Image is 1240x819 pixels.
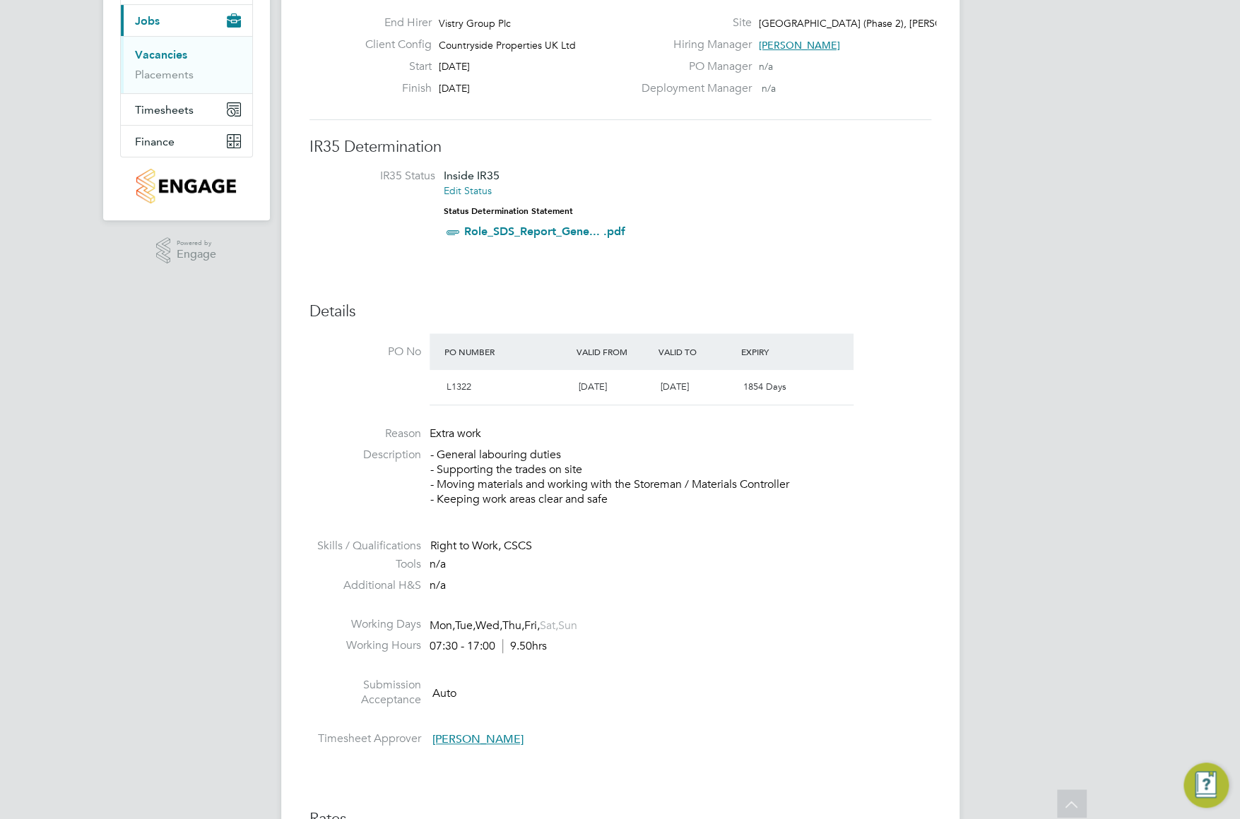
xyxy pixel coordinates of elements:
[455,618,476,633] span: Tue,
[476,618,502,633] span: Wed,
[430,618,455,633] span: Mon,
[432,686,456,700] span: Auto
[444,206,573,216] strong: Status Determination Statement
[309,557,421,572] label: Tools
[632,37,751,52] label: Hiring Manager
[121,126,252,157] button: Finance
[177,237,216,249] span: Powered by
[738,339,820,364] div: Expiry
[432,732,524,746] span: [PERSON_NAME]
[121,36,252,93] div: Jobs
[120,169,253,203] a: Go to home page
[430,639,547,654] div: 07:30 - 17:00
[439,82,470,95] span: [DATE]
[135,68,194,81] a: Placements
[502,618,524,633] span: Thu,
[1183,763,1229,808] button: Engage Resource Center
[135,14,160,28] span: Jobs
[661,381,689,393] span: [DATE]
[354,16,432,30] label: End Hirer
[430,578,446,592] span: n/a
[655,339,738,364] div: Valid To
[430,448,931,506] p: - General labouring duties - Supporting the trades on site - Moving materials and working with th...
[761,82,775,95] span: n/a
[430,557,446,571] span: n/a
[743,381,786,393] span: 1854 Days
[309,731,421,746] label: Timesheet Approver
[156,237,216,264] a: Powered byEngage
[354,81,432,96] label: Finish
[441,339,573,364] div: PO Number
[632,16,751,30] label: Site
[309,638,421,653] label: Working Hours
[502,639,547,653] span: 9.50hrs
[309,137,931,157] h3: IR35 Determination
[309,539,421,554] label: Skills / Qualifications
[447,381,471,393] span: L1322
[309,448,421,462] label: Description
[540,618,558,633] span: Sat,
[135,48,187,61] a: Vacancies
[136,169,236,203] img: countryside-properties-logo-retina.png
[354,37,432,52] label: Client Config
[121,94,252,125] button: Timesheets
[309,578,421,593] label: Additional H&S
[558,618,577,633] span: Sun
[439,39,576,52] span: Countryside Properties UK Ltd
[464,225,625,238] a: Role_SDS_Report_Gene... .pdf
[578,381,606,393] span: [DATE]
[632,59,751,74] label: PO Manager
[758,17,987,30] span: [GEOGRAPHIC_DATA] (Phase 2), [PERSON_NAME]
[572,339,655,364] div: Valid From
[439,60,470,73] span: [DATE]
[177,249,216,261] span: Engage
[121,5,252,36] button: Jobs
[430,426,481,441] span: Extra work
[135,103,194,116] span: Timesheets
[524,618,540,633] span: Fri,
[758,39,839,52] span: [PERSON_NAME]
[430,539,931,554] div: Right to Work, CSCS
[309,301,931,322] h3: Details
[632,81,751,96] label: Deployment Manager
[439,17,511,30] span: Vistry Group Plc
[309,617,421,632] label: Working Days
[324,169,435,184] label: IR35 Status
[354,59,432,74] label: Start
[444,184,492,197] a: Edit Status
[444,169,500,182] span: Inside IR35
[309,345,421,359] label: PO No
[309,426,421,441] label: Reason
[135,135,175,148] span: Finance
[758,60,772,73] span: n/a
[309,678,421,707] label: Submission Acceptance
